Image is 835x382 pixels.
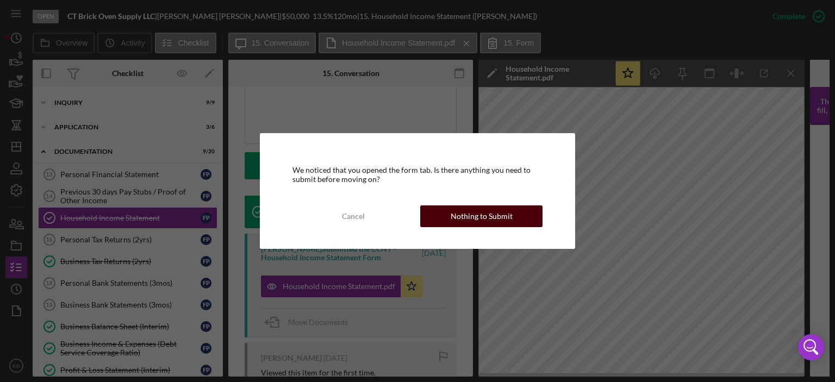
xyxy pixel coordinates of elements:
[451,205,513,227] div: Nothing to Submit
[292,166,543,183] div: We noticed that you opened the form tab. Is there anything you need to submit before moving on?
[420,205,543,227] button: Nothing to Submit
[342,205,365,227] div: Cancel
[292,205,415,227] button: Cancel
[798,334,824,360] div: Open Intercom Messenger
